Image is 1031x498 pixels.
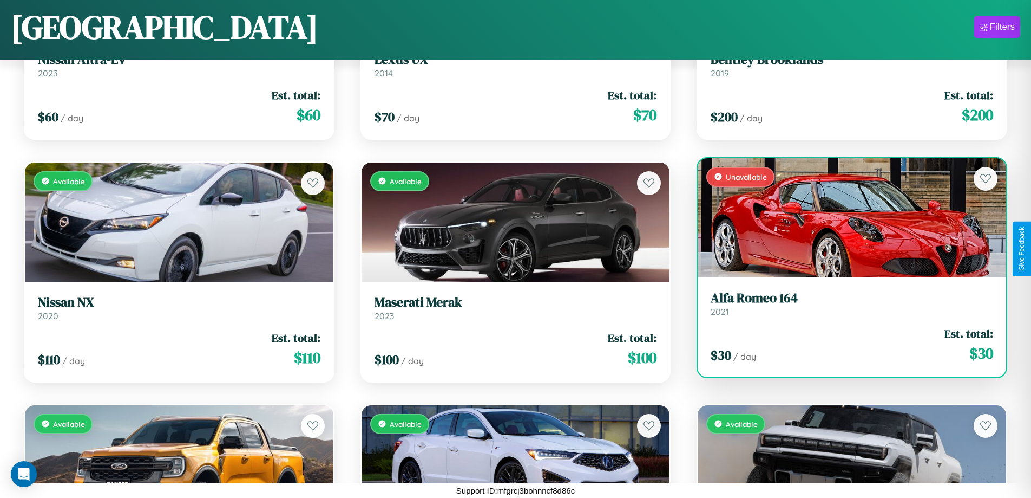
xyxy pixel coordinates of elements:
[711,68,729,79] span: 2019
[711,346,731,364] span: $ 30
[38,351,60,368] span: $ 110
[733,351,756,362] span: / day
[375,311,394,321] span: 2023
[456,483,575,498] p: Support ID: mfgrcj3bohnncf8d86c
[38,52,320,68] h3: Nissan Altra-EV
[375,68,393,79] span: 2014
[375,295,657,321] a: Maserati Merak2023
[294,347,320,368] span: $ 110
[711,290,993,306] h3: Alfa Romeo 164
[11,5,318,49] h1: [GEOGRAPHIC_DATA]
[628,347,656,368] span: $ 100
[375,52,657,68] h3: Lexus UX
[944,326,993,341] span: Est. total:
[53,419,85,429] span: Available
[375,108,395,126] span: $ 70
[711,290,993,317] a: Alfa Romeo 1642021
[608,87,656,103] span: Est. total:
[272,330,320,346] span: Est. total:
[297,104,320,126] span: $ 60
[974,16,1020,38] button: Filters
[711,52,993,68] h3: Bentley Brooklands
[608,330,656,346] span: Est. total:
[711,306,729,317] span: 2021
[11,461,37,487] div: Open Intercom Messenger
[62,355,85,366] span: / day
[390,177,422,186] span: Available
[740,113,763,124] span: / day
[962,104,993,126] span: $ 200
[990,22,1015,33] div: Filters
[711,52,993,79] a: Bentley Brooklands2019
[61,113,83,124] span: / day
[633,104,656,126] span: $ 70
[375,52,657,79] a: Lexus UX2014
[38,68,57,79] span: 2023
[1018,227,1026,271] div: Give Feedback
[38,311,58,321] span: 2020
[375,295,657,311] h3: Maserati Merak
[726,172,767,182] span: Unavailable
[726,419,758,429] span: Available
[272,87,320,103] span: Est. total:
[38,295,320,321] a: Nissan NX2020
[969,342,993,364] span: $ 30
[944,87,993,103] span: Est. total:
[38,295,320,311] h3: Nissan NX
[397,113,419,124] span: / day
[38,108,58,126] span: $ 60
[38,52,320,79] a: Nissan Altra-EV2023
[401,355,424,366] span: / day
[375,351,399,368] span: $ 100
[53,177,85,186] span: Available
[711,108,738,126] span: $ 200
[390,419,422,429] span: Available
